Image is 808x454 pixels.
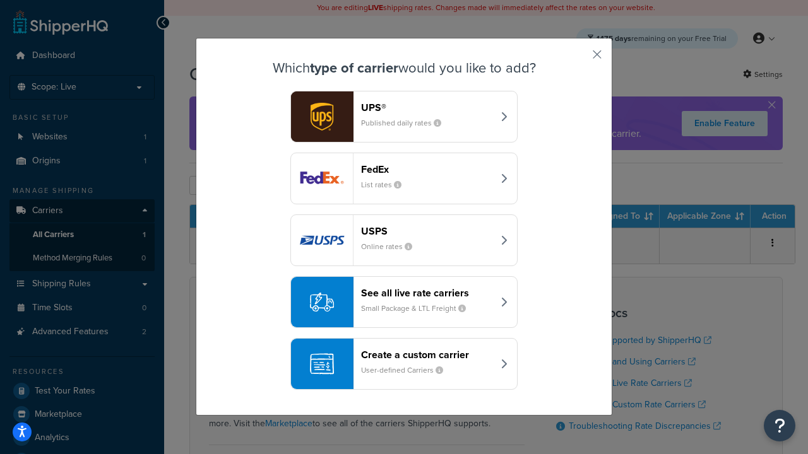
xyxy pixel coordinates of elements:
small: Published daily rates [361,117,451,129]
button: ups logoUPS®Published daily rates [290,91,518,143]
small: Online rates [361,241,422,252]
header: See all live rate carriers [361,287,493,299]
h3: Which would you like to add? [228,61,580,76]
button: Open Resource Center [764,410,795,441]
img: fedEx logo [291,153,353,204]
img: ups logo [291,91,353,142]
strong: type of carrier [310,57,398,78]
small: User-defined Carriers [361,364,453,376]
header: UPS® [361,102,493,113]
button: Create a custom carrierUser-defined Carriers [290,338,518,390]
header: Create a custom carrier [361,349,493,361]
button: See all live rate carriersSmall Package & LTL Freight [290,276,518,328]
header: USPS [361,225,493,237]
img: icon-carrier-liverate-becf4550.svg [310,290,334,314]
small: Small Package & LTL Freight [361,303,476,314]
header: FedEx [361,163,493,175]
img: usps logo [291,215,353,265]
small: List rates [361,179,412,190]
button: fedEx logoFedExList rates [290,153,518,204]
button: usps logoUSPSOnline rates [290,214,518,266]
img: icon-carrier-custom-c93b8a24.svg [310,352,334,376]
